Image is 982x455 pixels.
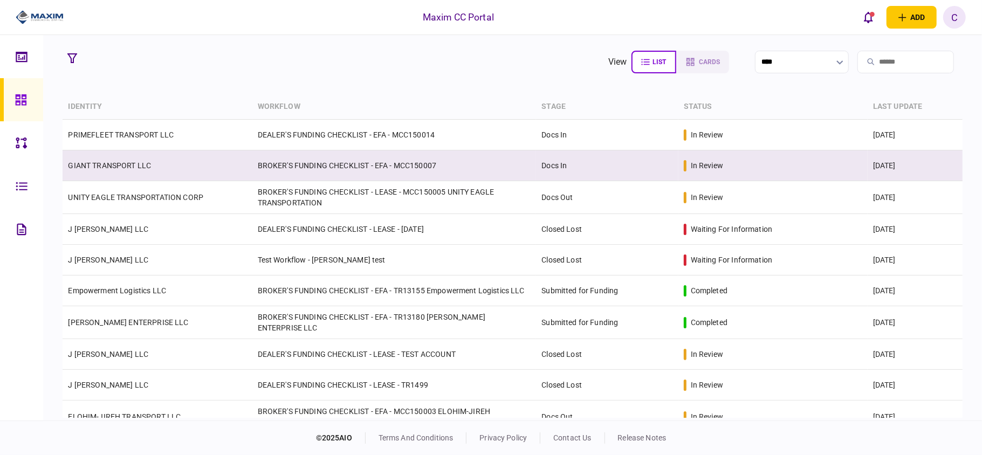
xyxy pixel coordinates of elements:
a: GIANT TRANSPORT LLC [68,161,151,170]
td: Docs In [536,120,678,150]
a: J [PERSON_NAME] LLC [68,225,148,233]
a: J [PERSON_NAME] LLC [68,381,148,389]
div: waiting for information [691,224,772,235]
td: DEALER'S FUNDING CHECKLIST - EFA - MCC150014 [252,120,537,150]
a: contact us [553,433,591,442]
span: cards [699,58,720,66]
td: DEALER'S FUNDING CHECKLIST - LEASE - TEST ACCOUNT [252,339,537,370]
th: identity [63,94,252,120]
td: [DATE] [868,306,963,339]
th: last update [868,94,963,120]
td: BROKER'S FUNDING CHECKLIST - EFA - MCC150007 [252,150,537,181]
td: Closed Lost [536,245,678,275]
td: Submitted for Funding [536,275,678,306]
div: completed [691,285,727,296]
td: Closed Lost [536,214,678,245]
div: completed [691,317,727,328]
th: workflow [252,94,537,120]
button: list [631,51,676,73]
td: [DATE] [868,181,963,214]
td: [DATE] [868,401,963,433]
div: in review [691,129,723,140]
td: [DATE] [868,245,963,275]
div: in review [691,411,723,422]
td: Docs Out [536,181,678,214]
th: stage [536,94,678,120]
a: ELOHIM-JIREH TRANSPORT LLC [68,412,181,421]
td: [DATE] [868,339,963,370]
td: DEALER'S FUNDING CHECKLIST - LEASE - [DATE] [252,214,537,245]
a: UNITY EAGLE TRANSPORTATION CORP [68,193,203,202]
div: waiting for information [691,254,772,265]
div: in review [691,160,723,171]
a: J [PERSON_NAME] LLC [68,256,148,264]
button: cards [676,51,729,73]
div: view [608,56,627,68]
td: BROKER'S FUNDING CHECKLIST - EFA - MCC150003 ELOHIM-JIREH TRANSPORT LLC [252,401,537,433]
td: [DATE] [868,275,963,306]
td: Docs Out [536,401,678,433]
a: [PERSON_NAME] ENTERPRISE LLC [68,318,188,327]
div: Maxim CC Portal [423,10,494,24]
td: BROKER'S FUNDING CHECKLIST - EFA - TR13180 [PERSON_NAME] ENTERPRISE LLC [252,306,537,339]
a: J [PERSON_NAME] LLC [68,350,148,359]
button: open notifications list [857,6,880,29]
td: Docs In [536,150,678,181]
td: BROKER'S FUNDING CHECKLIST - EFA - TR13155 Empowerment Logistics LLC [252,275,537,306]
td: [DATE] [868,150,963,181]
td: [DATE] [868,120,963,150]
div: in review [691,192,723,203]
td: Closed Lost [536,370,678,401]
div: © 2025 AIO [316,432,366,444]
td: Closed Lost [536,339,678,370]
a: release notes [618,433,667,442]
button: C [943,6,966,29]
img: client company logo [16,9,64,25]
th: status [678,94,868,120]
a: terms and conditions [379,433,454,442]
td: [DATE] [868,214,963,245]
span: list [653,58,667,66]
div: in review [691,349,723,360]
button: open adding identity options [887,6,937,29]
td: BROKER'S FUNDING CHECKLIST - LEASE - MCC150005 UNITY EAGLE TRANSPORTATION [252,181,537,214]
a: PRIMEFLEET TRANSPORT LLC [68,130,174,139]
td: [DATE] [868,370,963,401]
div: in review [691,380,723,390]
td: DEALER'S FUNDING CHECKLIST - LEASE - TR1499 [252,370,537,401]
a: privacy policy [479,433,527,442]
td: Test Workflow - [PERSON_NAME] test [252,245,537,275]
a: Empowerment Logistics LLC [68,286,166,295]
td: Submitted for Funding [536,306,678,339]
